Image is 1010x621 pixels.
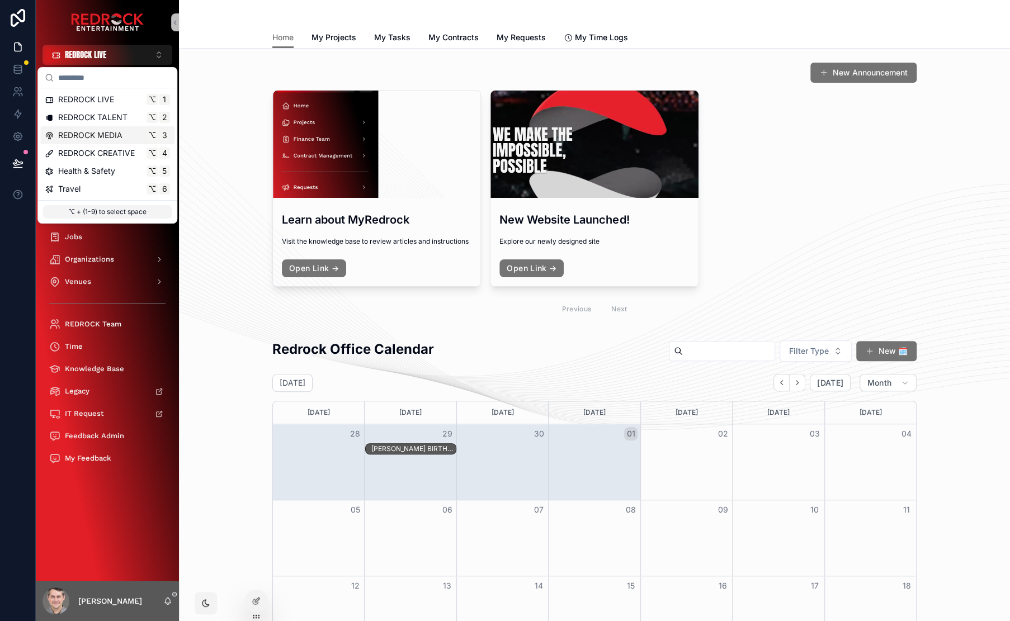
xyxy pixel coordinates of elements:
[312,27,356,50] a: My Projects
[282,259,346,277] a: Open Link →
[148,131,157,140] span: ⌥
[78,595,142,606] p: [PERSON_NAME]
[272,90,481,287] a: Learn about MyRedrockVisit the knowledge base to review articles and instructionsOpen Link →
[532,427,546,440] button: 30
[282,211,471,228] h3: Learn about MyRedrock
[499,211,689,228] h3: New Website Launched!
[856,341,917,361] button: New 🗓️
[148,184,157,193] span: ⌥
[275,401,362,424] div: [DATE]
[441,427,454,440] button: 29
[490,91,698,198] div: Screenshot-2025-08-19-at-10.28.09-AM.png
[58,148,135,159] span: REDROCK CREATIVE
[900,503,913,516] button: 11
[366,401,454,424] div: [DATE]
[160,149,169,158] span: 4
[43,45,172,65] button: Select Button
[497,27,546,50] a: My Requests
[371,444,455,453] div: [PERSON_NAME] BIRTHDAY
[900,579,913,592] button: 18
[716,503,729,516] button: 09
[789,345,829,357] span: Filter Type
[71,13,144,31] img: App logo
[810,63,917,83] button: New Announcement
[43,426,172,446] a: Feedback Admin
[348,503,362,516] button: 05
[490,90,698,287] a: New Website Launched!Explore our newly designed siteOpen Link →
[827,401,914,424] div: [DATE]
[272,27,294,49] a: Home
[58,94,114,105] span: REDROCK LIVE
[428,27,479,50] a: My Contracts
[65,409,104,418] span: IT Request
[273,91,480,198] div: Screenshot-2025-08-19-at-2.09.49-PM.png
[716,579,729,592] button: 16
[428,32,479,43] span: My Contracts
[867,378,891,388] span: Month
[441,579,454,592] button: 13
[348,579,362,592] button: 12
[624,579,638,592] button: 15
[371,444,455,454] div: JESYKA DUNN BIRTHDAY
[43,404,172,424] a: IT Request
[43,249,172,269] a: Organizations
[65,342,83,351] span: Time
[860,374,917,392] button: Month
[65,233,82,241] span: Jobs
[58,112,128,123] span: REDROCK TALENT
[43,359,172,379] a: Knowledge Base
[808,579,822,592] button: 17
[624,503,638,516] button: 08
[312,32,356,43] span: My Projects
[497,32,546,43] span: My Requests
[348,427,362,440] button: 28
[459,401,546,424] div: [DATE]
[499,259,564,277] a: Open Link →
[532,579,546,592] button: 14
[624,427,638,440] button: 01
[810,374,851,392] button: [DATE]
[43,314,172,334] a: REDROCK Team
[160,184,169,193] span: 6
[374,32,410,43] span: My Tasks
[564,27,628,50] a: My Time Logs
[790,374,805,391] button: Next
[58,183,81,195] span: Travel
[36,65,179,483] div: scrollable content
[148,113,157,122] span: ⌥
[43,272,172,292] a: Venues
[808,503,822,516] button: 10
[282,237,471,246] span: Visit the knowledge base to review articles and instructions
[43,227,172,247] a: Jobs
[441,503,454,516] button: 06
[43,381,172,401] a: Legacy
[148,167,157,176] span: ⌥
[272,32,294,43] span: Home
[160,113,169,122] span: 2
[65,255,114,264] span: Organizations
[272,340,434,358] h2: Redrock Office Calendar
[499,237,689,246] span: Explore our newly designed site
[817,378,843,388] span: [DATE]
[160,131,169,140] span: 3
[65,277,91,286] span: Venues
[808,427,822,440] button: 03
[575,32,628,43] span: My Time Logs
[43,336,172,357] a: Time
[780,340,852,362] button: Select Button
[532,503,546,516] button: 07
[148,95,157,104] span: ⌥
[43,205,172,219] p: ⌥ + (1-9) to select space
[716,427,729,440] button: 02
[374,27,410,50] a: My Tasks
[58,130,122,141] span: REDROCK MEDIA
[643,401,730,424] div: [DATE]
[58,165,115,177] span: Health & Safety
[773,374,790,391] button: Back
[43,448,172,468] a: My Feedback
[900,427,913,440] button: 04
[734,401,822,424] div: [DATE]
[65,454,111,463] span: My Feedback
